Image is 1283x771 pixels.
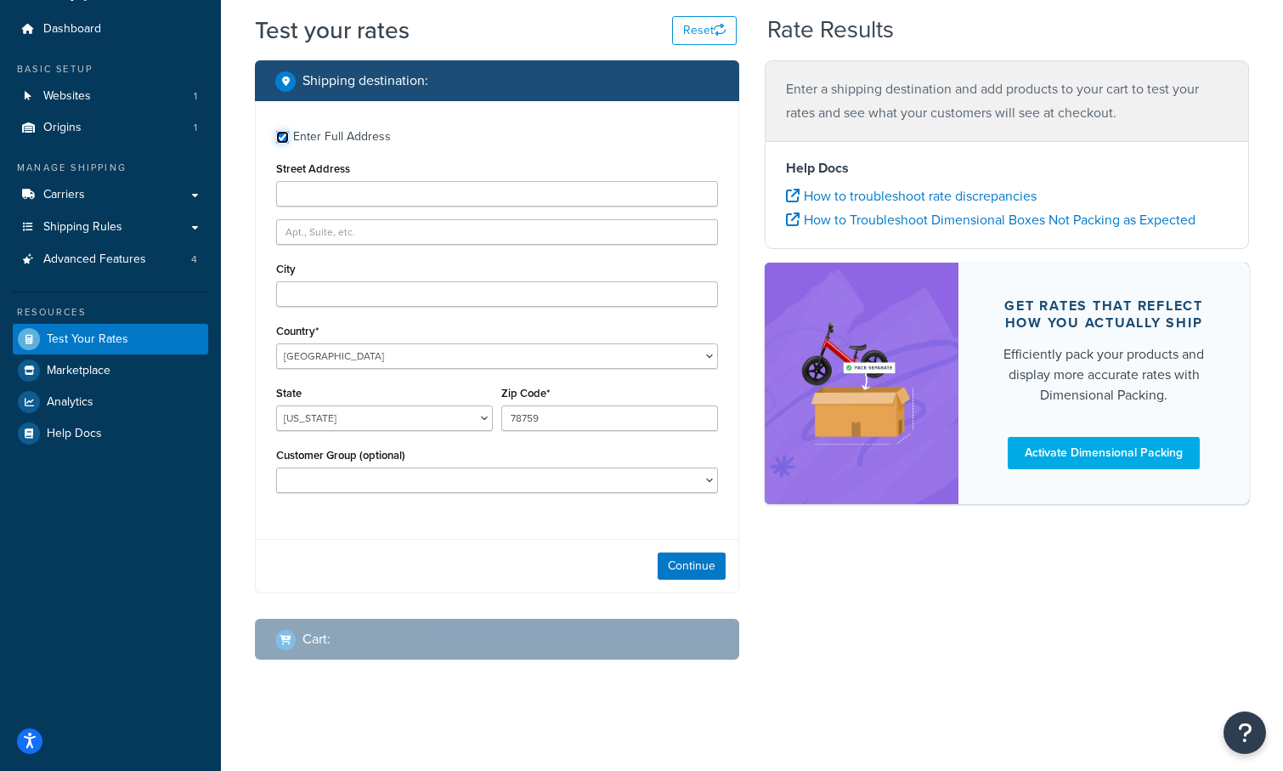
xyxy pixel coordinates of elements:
li: Origins [13,112,208,144]
a: Analytics [13,387,208,417]
span: Analytics [47,395,93,410]
label: Country* [276,325,319,337]
span: Websites [43,89,91,104]
div: Get rates that reflect how you actually ship [999,298,1208,332]
a: Marketplace [13,355,208,386]
label: Zip Code* [501,387,550,400]
span: 4 [191,252,197,267]
div: Basic Setup [13,62,208,77]
label: State [276,387,302,400]
li: Websites [13,81,208,112]
span: Marketplace [47,364,110,378]
label: Customer Group (optional) [276,449,405,462]
span: Shipping Rules [43,220,122,235]
a: Shipping Rules [13,212,208,243]
a: Advanced Features4 [13,244,208,275]
input: Apt., Suite, etc. [276,219,718,245]
a: Origins1 [13,112,208,144]
button: Continue [658,553,726,580]
a: Test Your Rates [13,324,208,354]
p: Enter a shipping destination and add products to your cart to test your rates and see what your c... [786,77,1228,125]
h2: Rate Results [767,17,894,43]
span: Advanced Features [43,252,146,267]
button: Open Resource Center [1224,711,1266,754]
a: How to troubleshoot rate discrepancies [786,186,1037,206]
label: Street Address [276,162,350,175]
a: Websites1 [13,81,208,112]
h2: Shipping destination : [302,73,428,88]
a: Carriers [13,179,208,211]
input: Enter Full Address [276,131,289,144]
h2: Cart : [302,632,331,647]
span: Origins [43,121,82,135]
label: City [276,263,296,275]
button: Reset [672,16,737,45]
div: Resources [13,305,208,320]
a: Activate Dimensional Packing [1008,437,1200,469]
h4: Help Docs [786,158,1228,179]
a: Dashboard [13,14,208,45]
li: Advanced Features [13,244,208,275]
span: Test Your Rates [47,332,128,347]
a: Help Docs [13,418,208,449]
span: Help Docs [47,427,102,441]
span: Dashboard [43,22,101,37]
div: Enter Full Address [293,125,391,149]
span: 1 [194,121,197,135]
span: Carriers [43,188,85,202]
img: feature-image-dim-d40ad3071a2b3c8e08177464837368e35600d3c5e73b18a22c1e4bb210dc32ac.png [790,288,933,479]
span: 1 [194,89,197,104]
h1: Test your rates [255,14,410,47]
div: Efficiently pack your products and display more accurate rates with Dimensional Packing. [999,344,1208,405]
a: How to Troubleshoot Dimensional Boxes Not Packing as Expected [786,210,1195,230]
div: Manage Shipping [13,161,208,175]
